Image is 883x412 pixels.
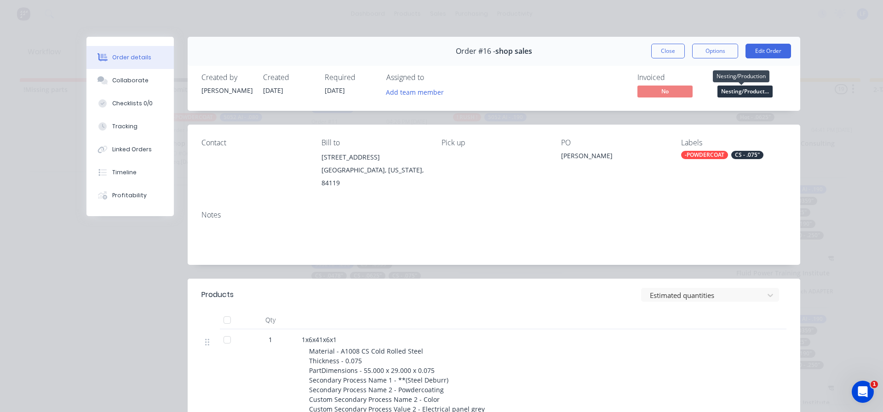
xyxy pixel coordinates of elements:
div: Created [263,73,314,82]
div: [PERSON_NAME] [561,151,666,164]
button: Edit Order [745,44,791,58]
div: [GEOGRAPHIC_DATA], [US_STATE], 84119 [321,164,427,189]
div: Linked Orders [112,145,152,154]
button: Tracking [86,115,174,138]
span: Nesting/Product... [717,86,773,97]
div: Profitability [112,191,147,200]
button: Collaborate [86,69,174,92]
div: Pick up [441,138,547,147]
iframe: Intercom live chat [852,381,874,403]
button: Options [692,44,738,58]
button: Linked Orders [86,138,174,161]
div: Qty [243,311,298,329]
div: [STREET_ADDRESS] [321,151,427,164]
div: -POWDERCOAT [681,151,728,159]
div: Order details [112,53,151,62]
div: Created by [201,73,252,82]
div: CS - .075" [731,151,763,159]
span: [DATE] [263,86,283,95]
span: shop sales [495,47,532,56]
div: Timeline [112,168,137,177]
button: Order details [86,46,174,69]
button: Add team member [386,86,449,98]
button: Nesting/Product... [717,86,773,99]
div: Required [325,73,375,82]
div: Nesting/Production [713,70,769,82]
div: Checklists 0/0 [112,99,153,108]
button: Close [651,44,685,58]
div: Products [201,289,234,300]
span: [DATE] [325,86,345,95]
button: Timeline [86,161,174,184]
div: [PERSON_NAME] [201,86,252,95]
span: 1x6x41x6x1 [302,335,337,344]
div: Invoiced [637,73,706,82]
button: Checklists 0/0 [86,92,174,115]
span: Order #16 - [456,47,495,56]
span: 1 [871,381,878,388]
span: 1 [269,335,272,344]
div: Collaborate [112,76,149,85]
div: Labels [681,138,786,147]
div: PO [561,138,666,147]
span: No [637,86,693,97]
button: Profitability [86,184,174,207]
div: Contact [201,138,307,147]
div: Tracking [112,122,138,131]
div: Bill to [321,138,427,147]
div: Assigned to [386,73,478,82]
button: Add team member [381,86,449,98]
div: Notes [201,211,786,219]
div: [STREET_ADDRESS][GEOGRAPHIC_DATA], [US_STATE], 84119 [321,151,427,189]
